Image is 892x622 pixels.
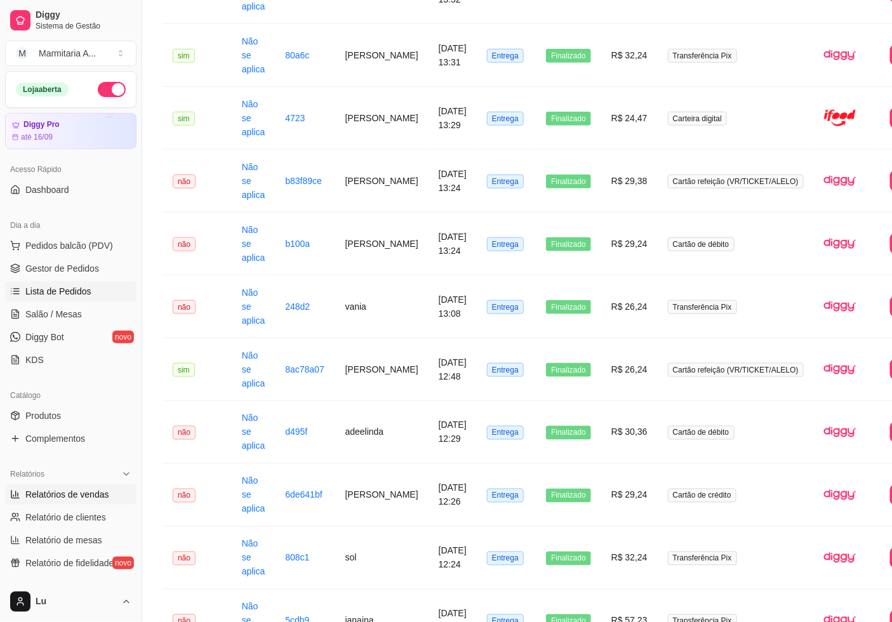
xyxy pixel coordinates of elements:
[429,338,477,401] td: [DATE] 12:48
[487,175,524,189] span: Entrega
[173,49,195,63] span: sim
[429,150,477,213] td: [DATE] 13:24
[487,552,524,566] span: Entrega
[25,354,44,366] span: KDS
[242,476,265,514] a: Não se aplica
[5,5,136,36] a: DiggySistema de Gestão
[601,87,658,150] td: R$ 24,47
[601,150,658,213] td: R$ 29,38
[98,82,126,97] button: Alterar Status
[39,47,96,60] div: Marmitaria A ...
[5,304,136,324] a: Salão / Mesas
[5,428,136,449] a: Complementos
[23,120,60,129] article: Diggy Pro
[668,489,736,503] span: Cartão de crédito
[429,213,477,275] td: [DATE] 13:24
[173,112,195,126] span: sim
[668,363,804,377] span: Cartão refeição (VR/TICKET/ALELO)
[25,432,85,445] span: Complementos
[546,363,591,377] span: Finalizado
[16,47,29,60] span: M
[668,300,737,314] span: Transferência Pix
[824,291,856,322] img: diggy
[173,363,195,377] span: sim
[285,553,309,563] a: 808c1
[242,350,265,388] a: Não se aplica
[429,275,477,338] td: [DATE] 13:08
[16,83,69,96] div: Loja aberta
[601,275,658,338] td: R$ 26,24
[335,150,429,213] td: [PERSON_NAME]
[546,175,591,189] span: Finalizado
[335,87,429,150] td: [PERSON_NAME]
[5,586,136,617] button: Lu
[173,175,196,189] span: não
[5,350,136,370] a: KDS
[429,527,477,590] td: [DATE] 12:24
[601,401,658,464] td: R$ 30,36
[824,416,856,448] img: diggy
[242,413,265,451] a: Não se aplica
[10,469,44,479] span: Relatórios
[668,237,735,251] span: Cartão de débito
[25,534,102,546] span: Relatório de mesas
[25,511,106,524] span: Relatório de clientes
[5,159,136,180] div: Acesso Rápido
[824,479,856,511] img: diggy
[25,488,109,501] span: Relatórios de vendas
[25,557,114,569] span: Relatório de fidelidade
[335,464,429,527] td: [PERSON_NAME]
[487,363,524,377] span: Entrega
[546,426,591,440] span: Finalizado
[824,542,856,574] img: diggy
[668,552,737,566] span: Transferência Pix
[601,338,658,401] td: R$ 26,24
[25,308,82,321] span: Salão / Mesas
[5,327,136,347] a: Diggy Botnovo
[285,239,310,249] a: b100a
[242,36,265,74] a: Não se aplica
[285,427,307,437] a: d495f
[5,484,136,505] a: Relatórios de vendas
[5,385,136,406] div: Catálogo
[242,539,265,577] a: Não se aplica
[5,507,136,527] a: Relatório de clientes
[429,464,477,527] td: [DATE] 12:26
[173,237,196,251] span: não
[824,354,856,385] img: diggy
[285,364,324,374] a: 8ac78a07
[546,552,591,566] span: Finalizado
[601,527,658,590] td: R$ 32,24
[601,464,658,527] td: R$ 29,24
[173,300,196,314] span: não
[5,215,136,235] div: Dia a dia
[487,426,524,440] span: Entrega
[5,530,136,550] a: Relatório de mesas
[242,225,265,263] a: Não se aplica
[36,10,131,21] span: Diggy
[824,228,856,260] img: diggy
[546,112,591,126] span: Finalizado
[601,213,658,275] td: R$ 29,24
[5,180,136,200] a: Dashboard
[429,24,477,87] td: [DATE] 13:31
[173,552,196,566] span: não
[5,553,136,573] a: Relatório de fidelidadenovo
[5,235,136,256] button: Pedidos balcão (PDV)
[5,41,136,66] button: Select a team
[285,50,309,60] a: 80a6c
[25,409,61,422] span: Produtos
[21,132,53,142] article: até 16/09
[25,262,99,275] span: Gestor de Pedidos
[5,406,136,426] a: Produtos
[487,112,524,126] span: Entrega
[546,489,591,503] span: Finalizado
[487,49,524,63] span: Entrega
[335,24,429,87] td: [PERSON_NAME]
[487,489,524,503] span: Entrega
[546,49,591,63] span: Finalizado
[25,183,69,196] span: Dashboard
[335,527,429,590] td: sol
[668,426,735,440] span: Cartão de débito
[824,165,856,197] img: diggy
